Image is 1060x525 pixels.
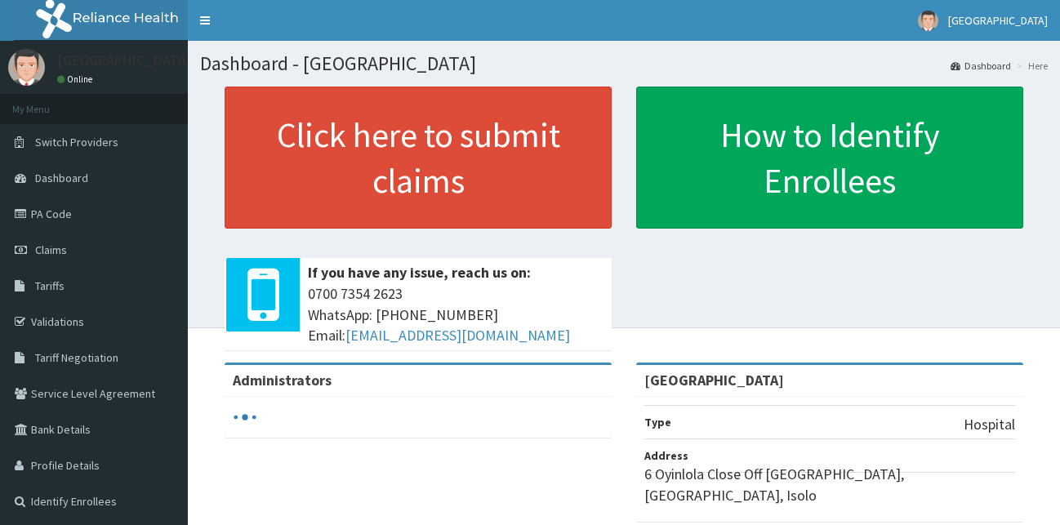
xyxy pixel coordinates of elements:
[1013,59,1048,73] li: Here
[35,278,65,293] span: Tariffs
[308,263,531,282] b: If you have any issue, reach us on:
[644,464,1015,505] p: 6 Oyinlola Close Off [GEOGRAPHIC_DATA], [GEOGRAPHIC_DATA], Isolo
[636,87,1023,229] a: How to Identify Enrollees
[644,448,688,463] b: Address
[964,414,1015,435] p: Hospital
[57,73,96,85] a: Online
[200,53,1048,74] h1: Dashboard - [GEOGRAPHIC_DATA]
[644,371,784,389] strong: [GEOGRAPHIC_DATA]
[233,405,257,429] svg: audio-loading
[225,87,612,229] a: Click here to submit claims
[35,242,67,257] span: Claims
[918,11,938,31] img: User Image
[644,415,671,429] b: Type
[8,49,45,86] img: User Image
[35,350,118,365] span: Tariff Negotiation
[951,59,1011,73] a: Dashboard
[233,371,332,389] b: Administrators
[345,326,570,345] a: [EMAIL_ADDRESS][DOMAIN_NAME]
[948,13,1048,28] span: [GEOGRAPHIC_DATA]
[35,171,88,185] span: Dashboard
[57,53,192,68] p: [GEOGRAPHIC_DATA]
[308,283,603,346] span: 0700 7354 2623 WhatsApp: [PHONE_NUMBER] Email:
[35,135,118,149] span: Switch Providers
